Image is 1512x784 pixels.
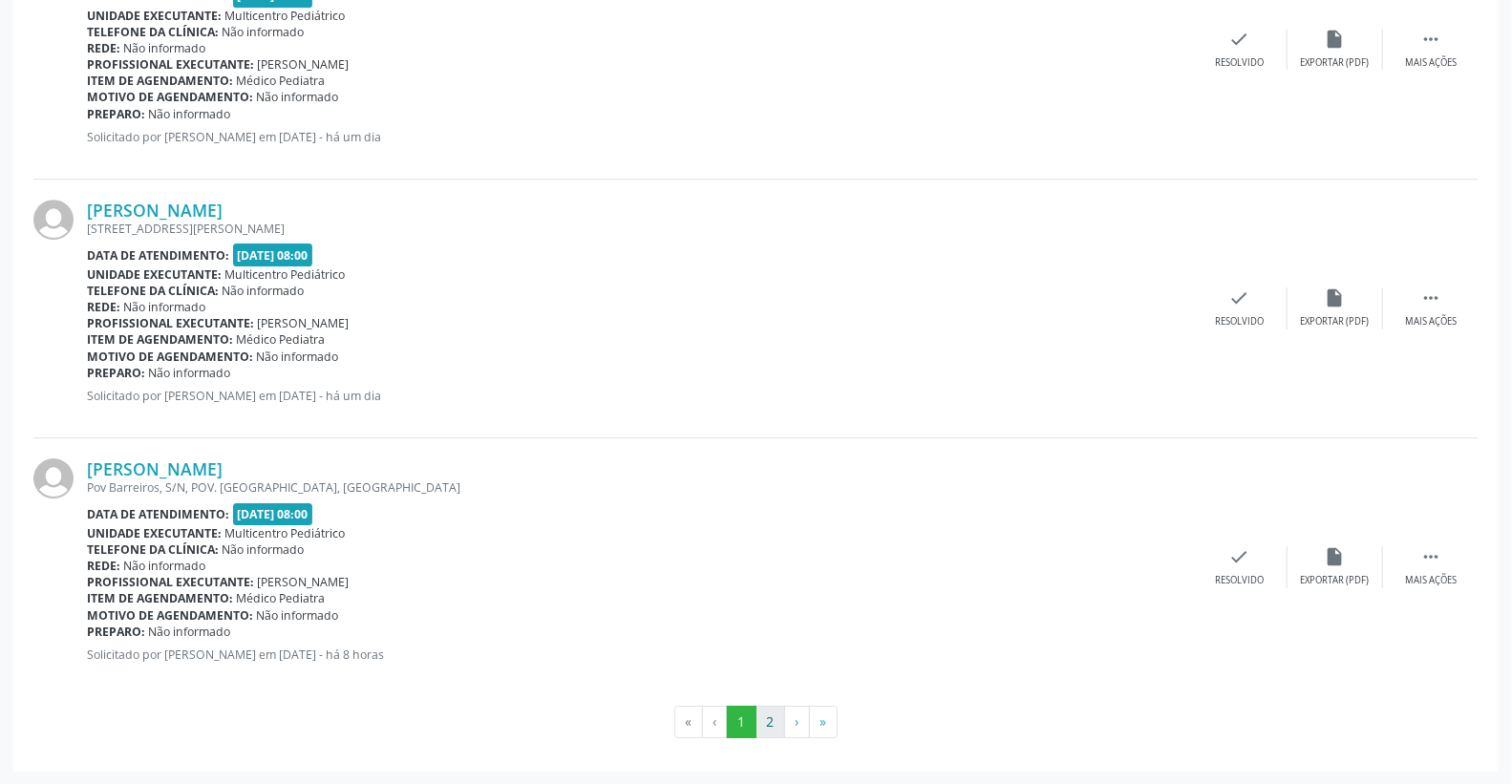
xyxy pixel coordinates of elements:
[258,315,350,331] span: [PERSON_NAME]
[237,590,326,606] span: Médico Pediatra
[237,73,326,89] span: Médico Pediatra
[87,365,145,381] b: Preparo:
[1325,546,1346,567] i: insert_drive_file
[1405,56,1457,70] div: Mais ações
[87,646,1192,663] p: Solicitado por [PERSON_NAME] em [DATE] - há 8 horas
[784,706,810,738] button: Go to next page
[1325,29,1346,50] i: insert_drive_file
[225,8,346,24] span: Multicentro Pediátrico
[87,506,229,522] b: Data de atendimento:
[87,129,1192,145] p: Solicitado por [PERSON_NAME] em [DATE] - há um dia
[1215,56,1264,70] div: Resolvido
[223,24,305,40] span: Não informado
[225,266,346,283] span: Multicentro Pediátrico
[124,299,206,315] span: Não informado
[33,458,74,498] img: img
[87,89,253,105] b: Motivo de agendamento:
[87,541,219,558] b: Telefone da clínica:
[1301,56,1370,70] div: Exportar (PDF)
[87,56,254,73] b: Profissional executante:
[258,56,350,73] span: [PERSON_NAME]
[87,558,120,574] b: Rede:
[1301,315,1370,328] div: Exportar (PDF)
[87,299,120,315] b: Rede:
[1229,287,1250,308] i: check
[1405,315,1457,328] div: Mais ações
[225,525,346,541] span: Multicentro Pediátrico
[257,89,339,105] span: Não informado
[1215,574,1264,587] div: Resolvido
[87,574,254,590] b: Profissional executante:
[87,266,222,283] b: Unidade executante:
[258,574,350,590] span: [PERSON_NAME]
[87,349,253,365] b: Motivo de agendamento:
[124,40,206,56] span: Não informado
[87,590,233,606] b: Item de agendamento:
[233,503,313,525] span: [DATE] 08:00
[87,388,1192,404] p: Solicitado por [PERSON_NAME] em [DATE] - há um dia
[1325,287,1346,308] i: insert_drive_file
[149,624,231,640] span: Não informado
[727,706,756,738] button: Go to page 1
[87,73,233,89] b: Item de agendamento:
[87,458,223,479] a: [PERSON_NAME]
[87,24,219,40] b: Telefone da clínica:
[223,283,305,299] span: Não informado
[87,247,229,264] b: Data de atendimento:
[237,331,326,348] span: Médico Pediatra
[257,607,339,624] span: Não informado
[756,706,785,738] button: Go to page 2
[87,607,253,624] b: Motivo de agendamento:
[809,706,838,738] button: Go to last page
[149,365,231,381] span: Não informado
[1420,29,1441,50] i: 
[87,525,222,541] b: Unidade executante:
[33,706,1479,738] ul: Pagination
[87,106,145,122] b: Preparo:
[1229,29,1250,50] i: check
[1420,546,1441,567] i: 
[233,244,313,265] span: [DATE] 08:00
[87,221,1192,237] div: [STREET_ADDRESS][PERSON_NAME]
[1229,546,1250,567] i: check
[87,479,1192,496] div: Pov Barreiros, S/N, POV. [GEOGRAPHIC_DATA], [GEOGRAPHIC_DATA]
[87,624,145,640] b: Preparo:
[149,106,231,122] span: Não informado
[87,283,219,299] b: Telefone da clínica:
[1420,287,1441,308] i: 
[257,349,339,365] span: Não informado
[87,8,222,24] b: Unidade executante:
[87,40,120,56] b: Rede:
[1301,574,1370,587] div: Exportar (PDF)
[1215,315,1264,328] div: Resolvido
[223,541,305,558] span: Não informado
[124,558,206,574] span: Não informado
[87,200,223,221] a: [PERSON_NAME]
[33,200,74,240] img: img
[87,331,233,348] b: Item de agendamento:
[1405,574,1457,587] div: Mais ações
[87,315,254,331] b: Profissional executante:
